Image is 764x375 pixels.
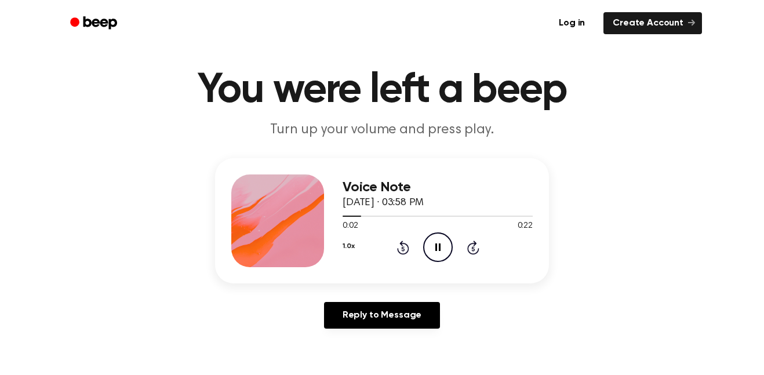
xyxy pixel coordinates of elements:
[518,220,533,232] span: 0:22
[343,180,533,195] h3: Voice Note
[85,70,679,111] h1: You were left a beep
[547,10,596,37] a: Log in
[62,12,128,35] a: Beep
[159,121,605,140] p: Turn up your volume and press play.
[343,198,424,208] span: [DATE] · 03:58 PM
[324,302,440,329] a: Reply to Message
[343,236,354,256] button: 1.0x
[603,12,702,34] a: Create Account
[343,220,358,232] span: 0:02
